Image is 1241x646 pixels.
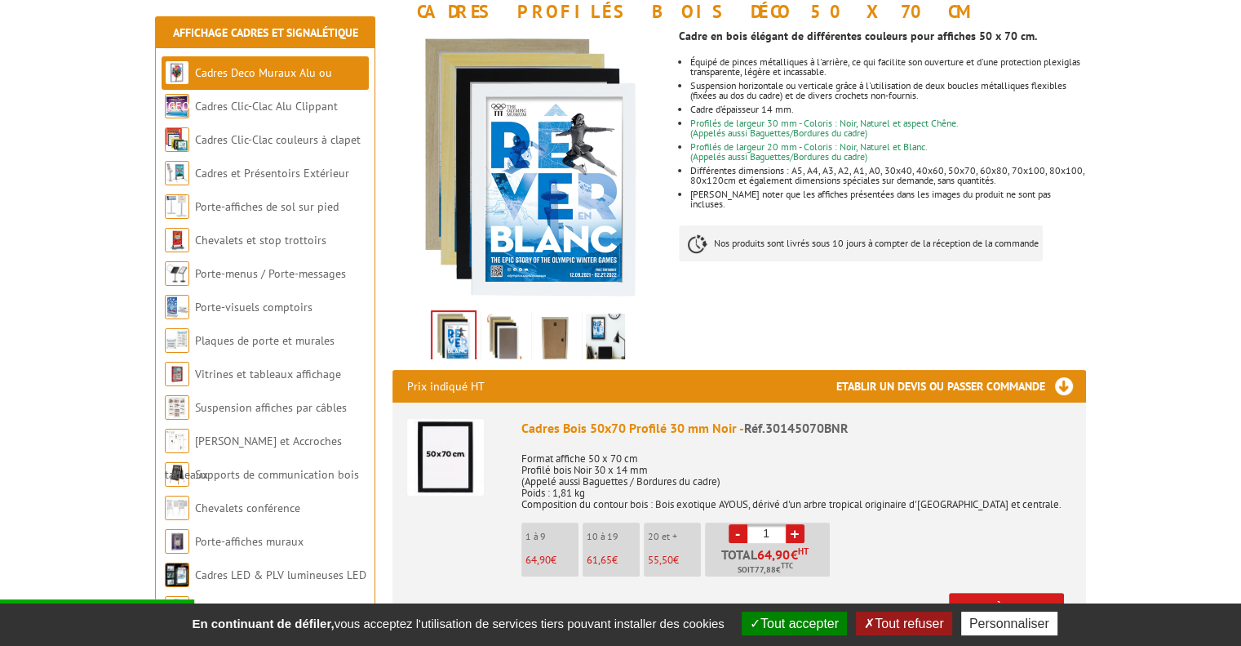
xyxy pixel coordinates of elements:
[648,553,673,567] span: 55,50
[165,395,189,420] img: Suspension affiches par câbles
[836,370,1086,403] h3: Etablir un devis ou passer commande
[690,81,1085,100] li: Suspension horizontale ou verticale grâce à l'utilisation de deux boucles métalliques flexibles (...
[587,555,640,566] p: €
[729,524,747,543] a: -
[586,314,625,364] img: cadre_bois_clic_clac_50x70.jpg
[165,161,189,185] img: Cadres et Présentoirs Extérieur
[525,553,551,567] span: 64,90
[690,140,928,163] font: Profilés de largeur 20 mm - Coloris : Noir, Naturel et Blanc. (Appelés aussi Baguettes/Bordures d...
[195,367,341,381] a: Vitrines et tableaux affichage
[195,333,335,348] a: Plaques de porte et murales
[195,99,338,114] a: Cadres Clic-Clac Alu Clippant
[192,617,334,630] strong: En continuant de défiler,
[195,166,349,180] a: Cadres et Présentoirs Extérieur
[195,233,326,247] a: Chevalets et stop trottoirs
[407,370,485,403] p: Prix indiqué HT
[535,314,574,364] img: cadre_chene_dos.jpg
[165,127,189,152] img: Cadres Clic-Clac couleurs à clapet
[195,467,359,482] a: Supports de communication bois
[195,300,312,314] a: Porte-visuels comptoirs
[195,601,261,616] a: Supports PLV
[679,225,1043,261] p: Nos produits sont livrés sous 10 jours à compter de la réception de la commande
[786,524,804,543] a: +
[690,57,1085,77] li: Équipé de pinces métalliques à l'arrière, ce qui facilite son ouverture et d'une protection plexi...
[165,429,189,453] img: Cimaises et Accroches tableaux
[690,117,959,139] font: Profilés de largeur 30 mm - Coloris : Noir, Naturel et aspect Chêne. (Appelés aussi Baguettes/Bor...
[757,548,791,561] span: 64,90
[961,612,1057,635] button: Personnaliser (fenêtre modale)
[856,612,951,635] button: Tout refuser
[690,189,1085,209] li: [PERSON_NAME] noter que les affiches présentées dans les images du produit ne sont pas incluses.
[521,442,1071,510] p: Format affiche 50 x 70 cm Profilé bois Noir 30 x 14 mm (Appelé aussi Baguettes / Bordures du cadr...
[587,553,612,567] span: 61,65
[949,593,1064,620] a: Ajouter à mon panier
[165,596,189,621] img: Supports PLV
[407,419,484,496] img: Cadres Bois 50x70 Profilé 30 mm Noir
[165,563,189,587] img: Cadres LED & PLV lumineuses LED
[165,60,189,85] img: Cadres Deco Muraux Alu ou Bois
[791,548,798,561] span: €
[744,420,849,436] span: Réf.30145070BNR
[165,529,189,554] img: Porte-affiches muraux
[165,228,189,252] img: Chevalets et stop trottoirs
[165,496,189,520] img: Chevalets conférence
[173,25,358,40] a: Affichage Cadres et Signalétique
[781,561,793,570] sup: TTC
[165,362,189,386] img: Vitrines et tableaux affichage
[798,546,809,557] sup: HT
[709,548,830,577] p: Total
[690,166,1085,185] li: Différentes dimensions : A5, A4, A3, A2, A1, A0, 30x40, 40x60, 50x70, 60x80, 70x100, 80x100, 80x1...
[485,314,524,364] img: cadre_bois_couleurs_blanc_noir_naturel_chene.jpg.png
[432,312,475,363] img: cadre_bois_clic_clac_50x70_profiles.png
[165,194,189,219] img: Porte-affiches de sol sur pied
[195,266,346,281] a: Porte-menus / Porte-messages
[525,555,578,566] p: €
[195,501,300,515] a: Chevalets conférence
[392,29,667,305] img: cadre_bois_clic_clac_50x70_profiles.png
[195,400,347,415] a: Suspension affiches par câbles
[195,132,361,147] a: Cadres Clic-Clac couleurs à clapet
[521,419,1071,438] div: Cadres Bois 50x70 Profilé 30 mm Noir -
[165,434,342,482] a: [PERSON_NAME] et Accroches tableaux
[742,612,847,635] button: Tout accepter
[195,534,304,549] a: Porte-affiches muraux
[755,564,776,577] span: 77,88
[195,199,339,214] a: Porte-affiches de sol sur pied
[648,531,701,542] p: 20 et +
[165,295,189,319] img: Porte-visuels comptoirs
[525,531,578,542] p: 1 à 9
[165,328,189,353] img: Plaques de porte et murales
[679,29,1037,43] strong: Cadre en bois élégant de différentes couleurs pour affiches 50 x 70 cm.
[165,65,332,114] a: Cadres Deco Muraux Alu ou [GEOGRAPHIC_DATA]
[690,103,794,115] font: Cadre d’épaisseur 14 mm.
[184,617,732,630] span: vous acceptez l'utilisation de services tiers pouvant installer des cookies
[738,564,793,577] span: Soit €
[165,261,189,286] img: Porte-menus / Porte-messages
[648,555,701,566] p: €
[587,531,640,542] p: 10 à 19
[195,568,366,582] a: Cadres LED & PLV lumineuses LED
